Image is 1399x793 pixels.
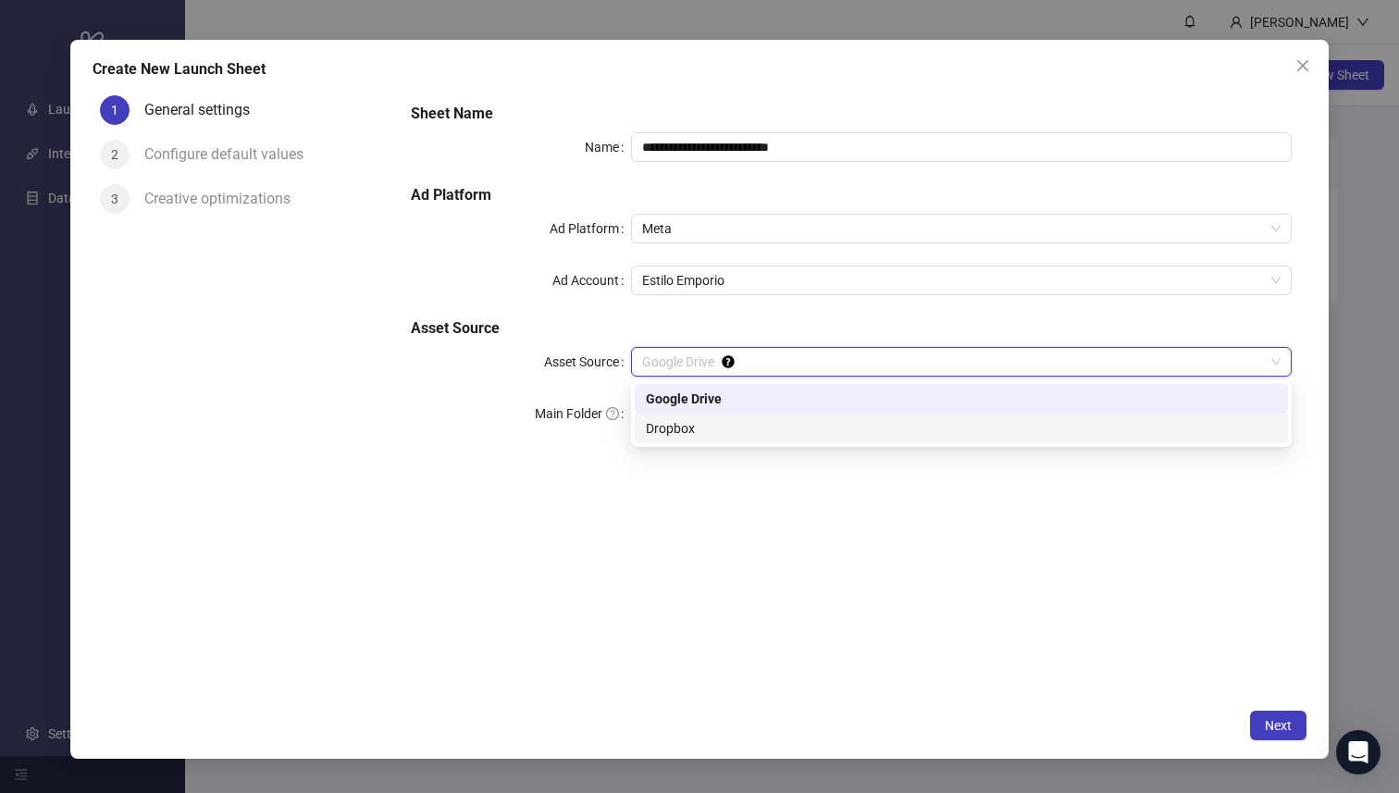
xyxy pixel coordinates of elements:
input: Name [631,132,1292,162]
label: Asset Source [544,347,631,377]
div: Open Intercom Messenger [1336,730,1380,774]
div: Google Drive [646,389,1277,409]
div: Configure default values [144,140,318,169]
h5: Sheet Name [411,103,1293,125]
span: 2 [111,147,118,162]
span: 3 [111,192,118,206]
h5: Asset Source [411,317,1293,340]
h5: Ad Platform [411,184,1293,206]
span: 1 [111,103,118,118]
span: Estilo Emporio [642,266,1281,294]
label: Main Folder [535,399,631,428]
div: General settings [144,95,265,125]
span: close [1295,58,1310,73]
button: Close [1288,51,1318,81]
span: Meta [642,215,1281,242]
span: question-circle [606,407,619,420]
span: Next [1265,718,1292,733]
label: Ad Account [552,266,631,295]
button: Next [1250,711,1306,740]
div: Dropbox [635,414,1288,443]
div: Create New Launch Sheet [93,58,1307,81]
label: Name [585,132,631,162]
div: Dropbox [646,418,1277,439]
div: Tooltip anchor [720,353,737,370]
div: Creative optimizations [144,184,305,214]
div: Google Drive [635,384,1288,414]
label: Ad Platform [550,214,631,243]
span: Google Drive [642,348,1281,376]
